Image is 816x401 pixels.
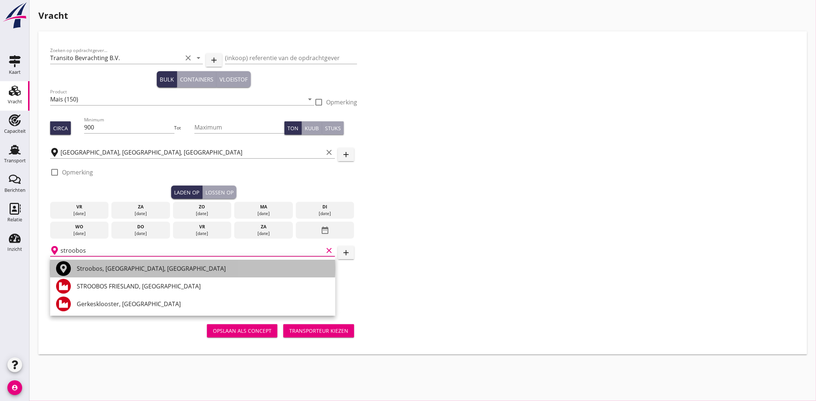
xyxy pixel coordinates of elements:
i: clear [325,246,333,255]
i: account_circle [7,380,22,395]
i: add [210,56,218,65]
div: [DATE] [52,210,107,217]
div: Relatie [7,217,22,222]
i: add [342,248,350,257]
div: Inzicht [7,247,22,252]
input: Zoeken op opdrachtgever... [50,52,182,64]
div: za [113,204,168,210]
div: zo [175,204,230,210]
div: za [236,224,291,230]
button: Containers [177,71,217,87]
div: STROOBOS FRIESLAND, [GEOGRAPHIC_DATA] [77,282,329,291]
button: Opslaan als concept [207,324,277,338]
img: logo-small.a267ee39.svg [1,2,28,29]
div: Tot [174,125,194,131]
div: Stuks [325,124,341,132]
i: date_range [321,224,329,237]
input: Product [50,93,304,105]
div: ma [236,204,291,210]
div: wo [52,224,107,230]
button: Laden op [171,186,203,199]
div: Bulk [160,75,174,84]
div: Gerkesklooster, [GEOGRAPHIC_DATA] [77,300,329,308]
input: Maximum [194,121,284,133]
div: Vloeistof [219,75,248,84]
div: Containers [180,75,213,84]
div: Laden op [174,189,199,196]
div: Kaart [9,70,21,75]
div: Circa [53,124,68,132]
button: Ton [284,121,302,135]
div: Berichten [4,188,25,193]
div: Opslaan als concept [213,327,272,335]
button: Circa [50,121,71,135]
label: Opmerking [326,98,357,106]
h1: Vracht [38,9,807,22]
div: [DATE] [236,230,291,237]
div: do [113,224,168,230]
div: [DATE] [175,210,230,217]
div: Transporteur kiezen [289,327,348,335]
div: Vracht [8,99,22,104]
div: [DATE] [298,210,353,217]
div: Stroobos, [GEOGRAPHIC_DATA], [GEOGRAPHIC_DATA] [77,264,329,273]
input: Losplaats [60,245,323,256]
div: [DATE] [175,230,230,237]
div: vr [52,204,107,210]
button: Kuub [302,121,322,135]
input: Minimum [84,121,174,133]
button: Lossen op [203,186,236,199]
div: [DATE] [52,230,107,237]
button: Bulk [157,71,177,87]
button: Stuks [322,121,344,135]
div: di [298,204,353,210]
div: vr [175,224,230,230]
button: Transporteur kiezen [283,324,354,338]
label: Opmerking [62,169,93,176]
div: [DATE] [236,210,291,217]
div: Ton [287,124,298,132]
div: Capaciteit [4,129,26,134]
button: Vloeistof [217,71,251,87]
div: [DATE] [113,230,168,237]
div: Lossen op [205,189,234,196]
div: [DATE] [113,210,168,217]
input: Laadplaats [60,146,323,158]
div: Transport [4,158,26,163]
i: arrow_drop_down [194,53,203,62]
i: add [342,150,350,159]
div: Kuub [305,124,319,132]
i: clear [184,53,193,62]
i: clear [325,148,333,157]
i: arrow_drop_down [305,95,314,104]
input: (inkoop) referentie van de opdrachtgever [225,52,357,64]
